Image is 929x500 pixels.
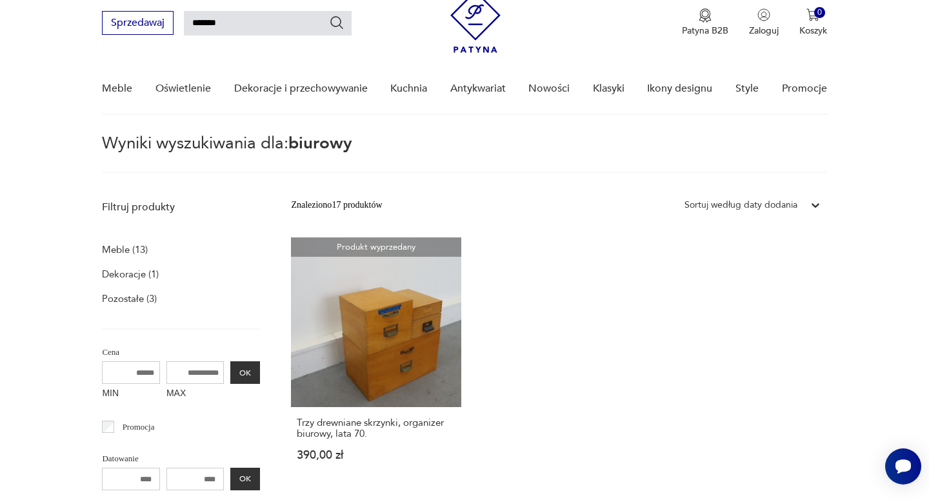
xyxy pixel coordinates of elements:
p: Datowanie [102,452,260,466]
a: Kuchnia [390,64,427,114]
a: Meble (13) [102,241,148,259]
p: Promocja [123,420,155,434]
div: Sortuj według daty dodania [684,198,797,212]
a: Ikona medaluPatyna B2B [682,8,728,37]
button: OK [230,361,260,384]
a: Oświetlenie [155,64,211,114]
button: Patyna B2B [682,8,728,37]
p: Koszyk [799,25,827,37]
div: Znaleziono 17 produktów [291,198,382,212]
a: Meble [102,64,132,114]
div: 0 [814,7,825,18]
a: Dekoracje i przechowywanie [234,64,368,114]
p: Cena [102,345,260,359]
label: MAX [166,384,225,405]
a: Antykwariat [450,64,506,114]
a: Sprzedawaj [102,19,174,28]
a: Produkt wyprzedanyTrzy drewniane skrzynki, organizer biurowy, lata 70.Trzy drewniane skrzynki, or... [291,237,461,486]
span: biurowy [288,132,352,155]
button: OK [230,468,260,490]
img: Ikona medalu [699,8,712,23]
label: MIN [102,384,160,405]
p: Wyniki wyszukiwania dla: [102,135,826,173]
p: Patyna B2B [682,25,728,37]
p: Filtruj produkty [102,200,260,214]
button: Zaloguj [749,8,779,37]
a: Nowości [528,64,570,114]
p: Zaloguj [749,25,779,37]
p: 390,00 zł [297,450,455,461]
a: Style [735,64,759,114]
h3: Trzy drewniane skrzynki, organizer biurowy, lata 70. [297,417,455,439]
img: Ikona koszyka [806,8,819,21]
a: Dekoracje (1) [102,265,159,283]
button: 0Koszyk [799,8,827,37]
a: Promocje [782,64,827,114]
button: Sprzedawaj [102,11,174,35]
iframe: Smartsupp widget button [885,448,921,485]
a: Klasyki [593,64,624,114]
button: Szukaj [329,15,345,30]
img: Ikonka użytkownika [757,8,770,21]
a: Pozostałe (3) [102,290,157,308]
a: Ikony designu [647,64,712,114]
